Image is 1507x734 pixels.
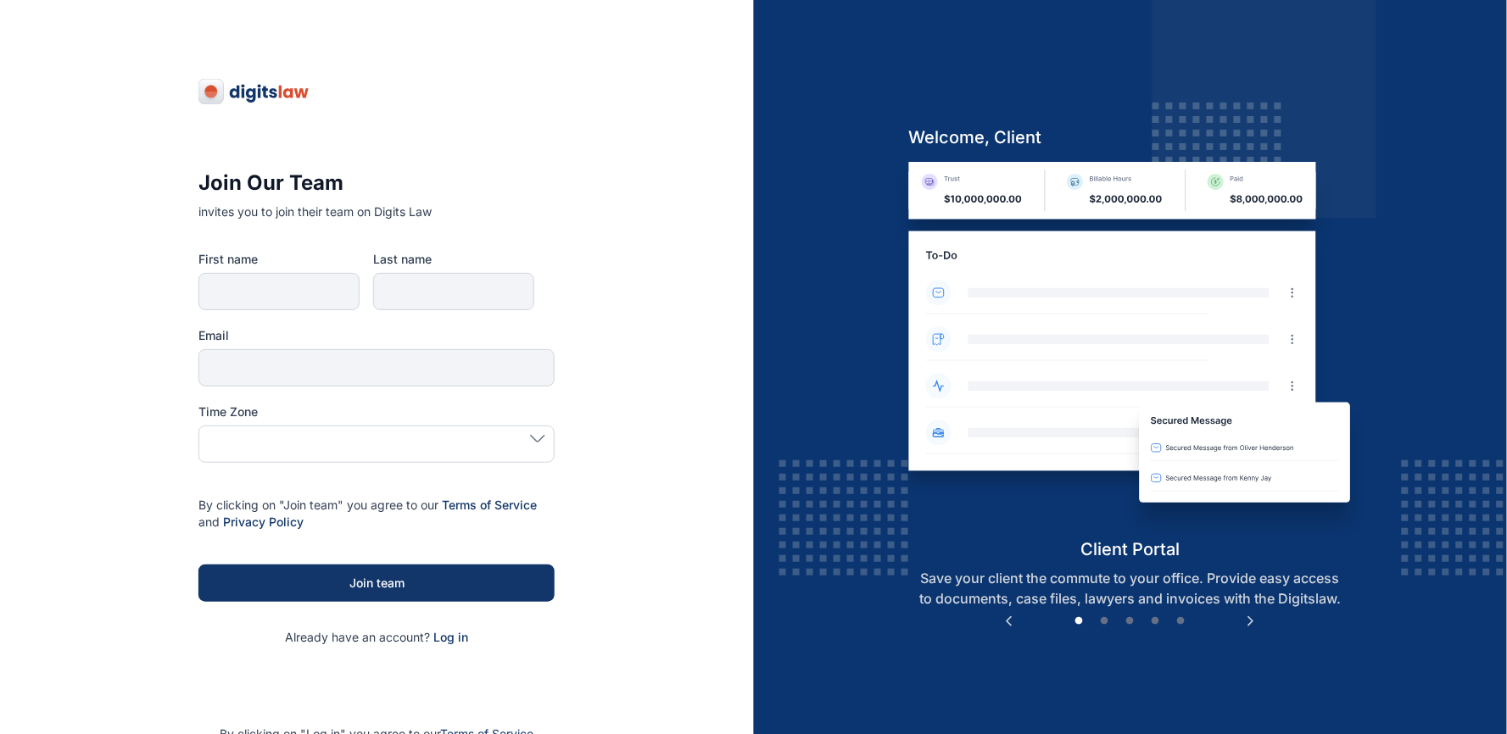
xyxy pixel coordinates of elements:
[198,497,555,531] p: By clicking on "Join team" you agree to our and
[895,125,1365,149] h5: welcome, client
[442,498,537,512] a: Terms of Service
[1147,613,1164,630] button: 4
[198,629,555,646] p: Already have an account?
[373,251,534,268] label: Last name
[198,251,360,268] label: First name
[1173,613,1190,630] button: 5
[226,575,527,592] div: Join team
[198,564,555,602] button: Join team
[223,514,304,529] a: Privacy Policy
[198,327,555,344] label: Email
[1071,613,1088,630] button: 1
[895,568,1365,609] p: Save your client the commute to your office. Provide easy access to documents, case files, lawyer...
[1097,613,1114,630] button: 2
[198,403,258,420] span: Time Zone
[433,630,468,644] a: Log in
[1122,613,1139,630] button: 3
[895,162,1365,537] img: client-portal
[1001,613,1018,630] button: Previous
[198,78,310,105] img: digitslaw-logo
[198,170,555,197] h3: Join Our Team
[198,203,555,220] p: invites you to join their team on Digits Law
[895,537,1365,561] h5: client portal
[1242,613,1259,630] button: Next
